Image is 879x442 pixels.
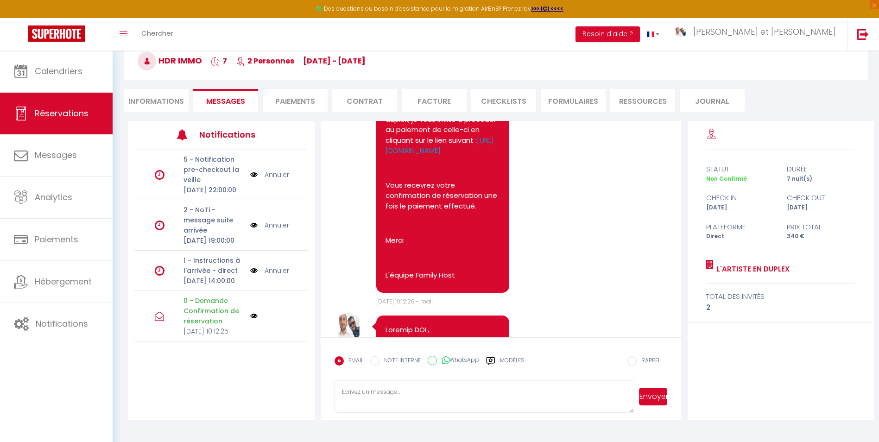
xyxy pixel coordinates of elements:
label: RAPPEL [637,356,660,366]
p: [DATE] 19:00:00 [183,235,244,246]
a: Annuler [265,220,289,230]
label: NOTE INTERNE [379,356,421,366]
div: total des invités [706,291,855,302]
div: Prix total [781,221,861,233]
li: Paiements [263,89,328,112]
span: Réservations [35,107,89,119]
div: [DATE] [700,203,781,212]
span: HDR IMMO [138,55,202,66]
div: 2 [706,302,855,313]
span: [PERSON_NAME] et [PERSON_NAME] [693,26,836,38]
a: Chercher [134,18,180,51]
span: 2 Personnes [236,56,294,66]
span: Paiements [35,234,78,245]
a: ... [PERSON_NAME] et [PERSON_NAME] [666,18,847,51]
p: 0 - Demande Confirmation de réservation [183,296,244,326]
div: [DATE] [781,203,861,212]
p: [DATE] 10:12:25 [183,326,244,336]
button: Envoyer [639,388,667,405]
p: L'équipe Family Host [386,270,500,281]
img: logout [857,28,869,40]
li: Journal [680,89,745,112]
div: durée [781,164,861,175]
img: NO IMAGE [250,265,258,276]
img: 16782846760982.png [335,313,362,341]
p: 1 - Instructions à l'arrivée - direct [183,255,244,276]
div: Plateforme [700,221,781,233]
p: 5 - Notification pre-checkout la veille [183,154,244,185]
span: 7 [211,56,227,66]
span: Notifications [36,318,88,329]
li: FORMULAIRES [541,89,606,112]
li: Contrat [332,89,397,112]
li: Informations [124,89,189,112]
p: [DATE] 14:00:00 [183,276,244,286]
a: [URL][DOMAIN_NAME] [386,135,494,156]
h3: Notifications [199,124,272,145]
div: check in [700,192,781,203]
span: Calendriers [35,65,82,77]
a: >>> ICI <<<< [531,5,563,13]
p: IMPORTANT : Afin de confirmer votre réservation au L'artiste en duplex, je vous invite à procéder... [386,94,500,156]
img: NO IMAGE [250,220,258,230]
div: statut [700,164,781,175]
span: Non Confirmé [706,175,747,183]
li: Facture [402,89,467,112]
span: [DATE] - [DATE] [303,56,366,66]
li: Ressources [610,89,675,112]
li: CHECKLISTS [471,89,536,112]
a: Annuler [265,265,289,276]
div: check out [781,192,861,203]
div: 340 € [781,232,861,241]
span: [DATE] 10:12:26 - mail [376,297,433,305]
img: NO IMAGE [250,170,258,180]
p: [DATE] 22:00:00 [183,185,244,195]
div: 7 nuit(s) [781,175,861,183]
p: 2 - NoTi - message suite arrivée [183,205,244,235]
a: L'artiste en duplex [714,264,790,275]
label: WhatsApp [437,356,479,366]
p: Vous recevrez votre confirmation de réservation une fois le paiement effectué. [386,180,500,212]
div: Direct [700,232,781,241]
label: EMAIL [344,356,363,366]
span: Analytics [35,191,72,203]
span: Messages [206,96,245,107]
img: ... [673,27,687,37]
span: Messages [35,149,77,161]
img: Super Booking [28,25,85,42]
button: Besoin d'aide ? [575,26,640,42]
img: NO IMAGE [250,312,258,320]
p: Merci [386,235,500,246]
span: Hébergement [35,276,92,287]
span: Chercher [141,28,173,38]
a: Annuler [265,170,289,180]
label: Modèles [500,356,525,373]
